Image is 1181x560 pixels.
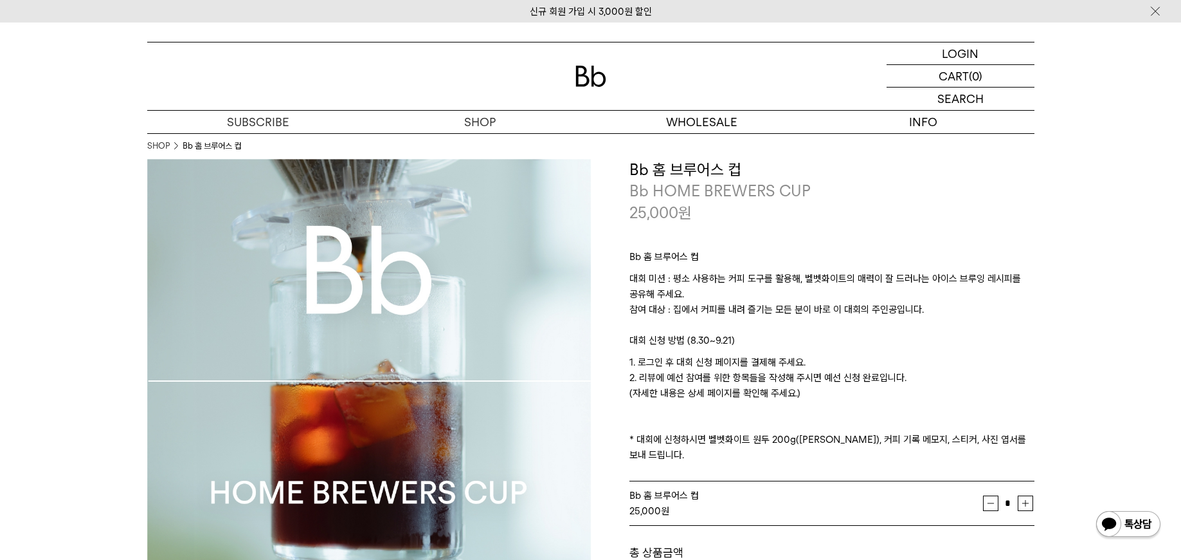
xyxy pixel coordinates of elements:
span: 원 [678,203,692,222]
p: CART [939,65,969,87]
p: (0) [969,65,982,87]
h3: Bb 홈 브루어스 컵 [629,159,1034,181]
p: Bb 홈 브루어스 컵 [629,249,1034,271]
p: SEARCH [937,88,984,110]
span: Bb 홈 브루어스 컵 [629,490,699,501]
p: 대회 미션 : 평소 사용하는 커피 도구를 활용해, 벨벳화이트의 매력이 잘 드러나는 아이스 브루잉 레시피를 공유해 주세요. 참여 대상 : 집에서 커피를 내려 즐기는 모든 분이 ... [629,271,1034,333]
p: 25,000 [629,202,692,224]
a: 신규 회원 가입 시 3,000원 할인 [530,6,652,17]
div: 원 [629,503,983,519]
img: 로고 [575,66,606,87]
strong: 25,000 [629,505,661,517]
a: SHOP [369,111,591,133]
p: LOGIN [942,42,978,64]
p: WHOLESALE [591,111,813,133]
a: LOGIN [887,42,1034,65]
li: Bb 홈 브루어스 컵 [183,140,241,153]
a: SUBSCRIBE [147,111,369,133]
a: CART (0) [887,65,1034,88]
p: 1. 로그인 후 대회 신청 페이지를 결제해 주세요. 2. 리뷰에 예선 참여를 위한 항목들을 작성해 주시면 예선 신청 완료입니다. (자세한 내용은 상세 페이지를 확인해 주세요.... [629,355,1034,463]
img: 카카오톡 채널 1:1 채팅 버튼 [1095,510,1162,541]
button: 감소 [983,496,998,511]
a: SHOP [147,140,170,153]
p: INFO [813,111,1034,133]
button: 증가 [1018,496,1033,511]
p: 대회 신청 방법 (8.30~9.21) [629,333,1034,355]
p: Bb HOME BREWERS CUP [629,180,1034,202]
